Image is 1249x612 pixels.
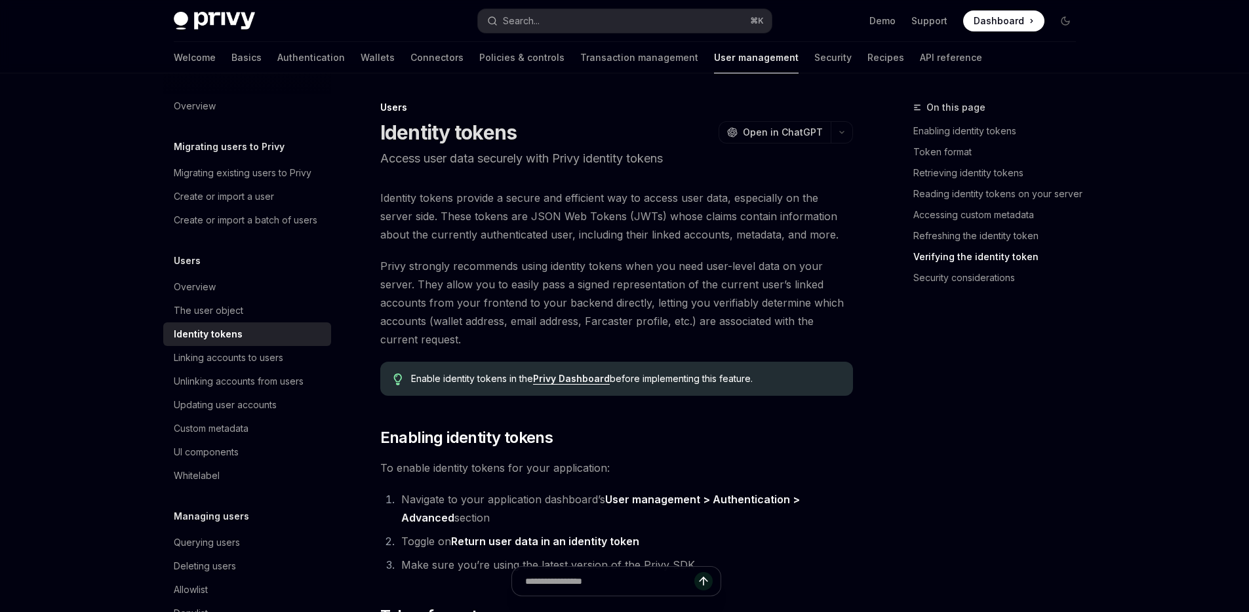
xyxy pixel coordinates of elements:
a: Custom metadata [163,417,331,440]
span: On this page [926,100,985,115]
div: Custom metadata [174,421,248,436]
a: Dashboard [963,10,1044,31]
a: UI components [163,440,331,464]
a: Basics [231,42,262,73]
a: API reference [920,42,982,73]
div: Migrating existing users to Privy [174,165,311,181]
div: Linking accounts to users [174,350,283,366]
a: Privy Dashboard [533,373,610,385]
div: The user object [174,303,243,318]
a: Create or import a batch of users [163,208,331,232]
div: Querying users [174,535,240,550]
span: Dashboard [974,14,1024,28]
a: Recipes [867,42,904,73]
a: Deleting users [163,554,331,578]
a: Transaction management [580,42,698,73]
div: Updating user accounts [174,397,277,413]
div: Users [380,101,853,114]
a: Security considerations [913,267,1086,288]
span: ⌘ K [750,16,764,26]
a: Retrieving identity tokens [913,163,1086,183]
div: Allowlist [174,582,208,598]
a: User management [714,42,799,73]
img: dark logo [174,12,255,30]
li: Navigate to your application dashboard’s section [397,490,853,527]
a: Policies & controls [479,42,565,73]
a: Overview [163,275,331,299]
button: Search...⌘K [478,9,772,33]
a: Wallets [361,42,395,73]
a: Whitelabel [163,464,331,488]
a: Overview [163,94,331,118]
a: Querying users [163,531,331,554]
a: The user object [163,299,331,322]
div: Overview [174,98,216,114]
span: Enabling identity tokens [380,427,553,448]
a: Updating user accounts [163,393,331,417]
li: Make sure you’re using the latest version of the Privy SDK [397,556,853,574]
div: Identity tokens [174,326,243,342]
a: Migrating existing users to Privy [163,161,331,185]
a: Enabling identity tokens [913,121,1086,142]
button: Open in ChatGPT [719,121,831,143]
div: Search... [503,13,540,29]
div: Deleting users [174,558,236,574]
svg: Tip [393,373,403,385]
h5: Users [174,253,201,269]
li: Toggle on [397,532,853,550]
a: Reading identity tokens on your server [913,183,1086,204]
a: Connectors [410,42,464,73]
h5: Managing users [174,508,249,524]
div: Whitelabel [174,468,220,484]
span: Open in ChatGPT [743,126,823,139]
a: Refreshing the identity token [913,225,1086,246]
a: Demo [869,14,896,28]
div: UI components [174,444,239,460]
a: Linking accounts to users [163,346,331,370]
h1: Identity tokens [380,121,517,144]
a: Token format [913,142,1086,163]
a: Accessing custom metadata [913,204,1086,225]
a: Identity tokens [163,322,331,346]
div: Overview [174,279,216,295]
a: Allowlist [163,578,331,602]
h5: Migrating users to Privy [174,139,285,155]
a: Create or import a user [163,185,331,208]
a: Authentication [277,42,345,73]
a: Unlinking accounts from users [163,370,331,393]
div: Create or import a batch of users [174,212,317,228]
div: Unlinking accounts from users [174,373,304,389]
a: Support [911,14,947,28]
p: Access user data securely with Privy identity tokens [380,149,853,168]
span: To enable identity tokens for your application: [380,459,853,477]
a: Verifying the identity token [913,246,1086,267]
span: Enable identity tokens in the before implementing this feature. [411,372,839,385]
strong: Return user data in an identity token [451,535,639,548]
button: Toggle dark mode [1055,10,1076,31]
a: Security [814,42,852,73]
span: Privy strongly recommends using identity tokens when you need user-level data on your server. The... [380,257,853,349]
div: Create or import a user [174,189,274,204]
span: Identity tokens provide a secure and efficient way to access user data, especially on the server ... [380,189,853,244]
button: Send message [694,572,713,590]
a: Welcome [174,42,216,73]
